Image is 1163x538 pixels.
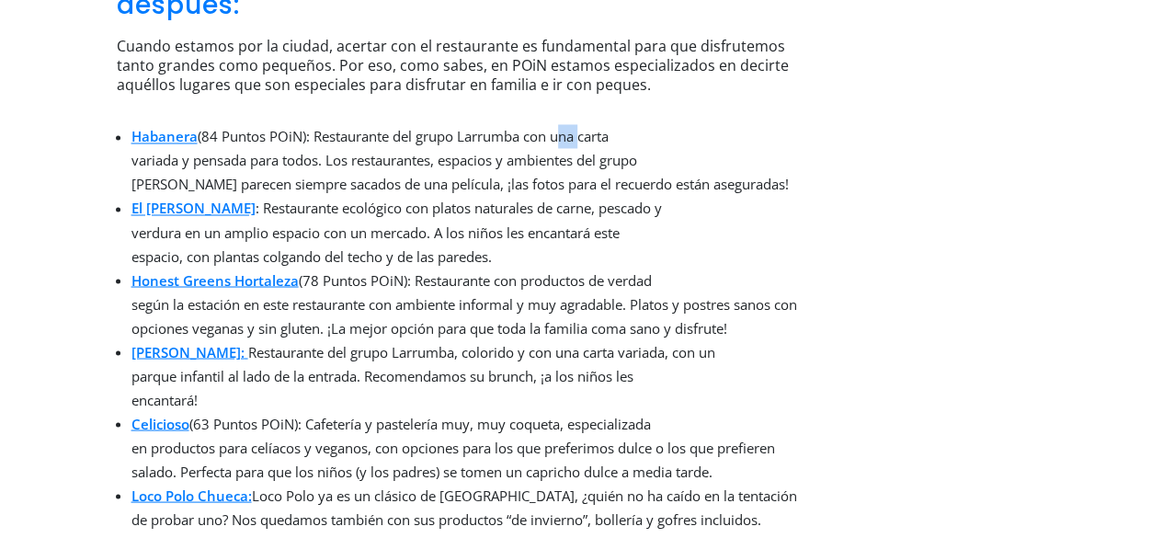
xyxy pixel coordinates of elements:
a: Honest Greens Hortaleza [131,270,299,289]
a: Habanera [131,127,198,145]
li: (78 Puntos POiN): Restaurante con productos de verdad según la estación en este restaurante con a... [131,268,802,339]
li: (84 Puntos POiN): Restaurante del grupo Larrumba con una carta variada y pensada para todos. Los ... [131,124,802,196]
a: El [PERSON_NAME] [131,199,256,217]
li: (63 Puntos POiN): Cafetería y pastelería muy, muy coqueta, especializada en productos para celíac... [131,411,802,483]
li: : Restaurante ecológico con platos naturales de carne, pescado y verdura en un amplio espacio con... [131,196,802,268]
a: Loco Polo Chueca: [131,486,252,504]
a: Celicioso [131,414,189,432]
a: [PERSON_NAME]: [131,342,245,361]
p: Cuando estamos por la ciudad, acertar con el restaurante es fundamental para que disfrutemos tant... [117,37,802,109]
li: Restaurante del grupo Larrumba, colorido y con una carta variada, con un parque infantil al lado ... [131,339,802,411]
li: Loco Polo ya es un clásico de [GEOGRAPHIC_DATA], ¿quién no ha caído en la tentación de probar uno... [131,483,802,531]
